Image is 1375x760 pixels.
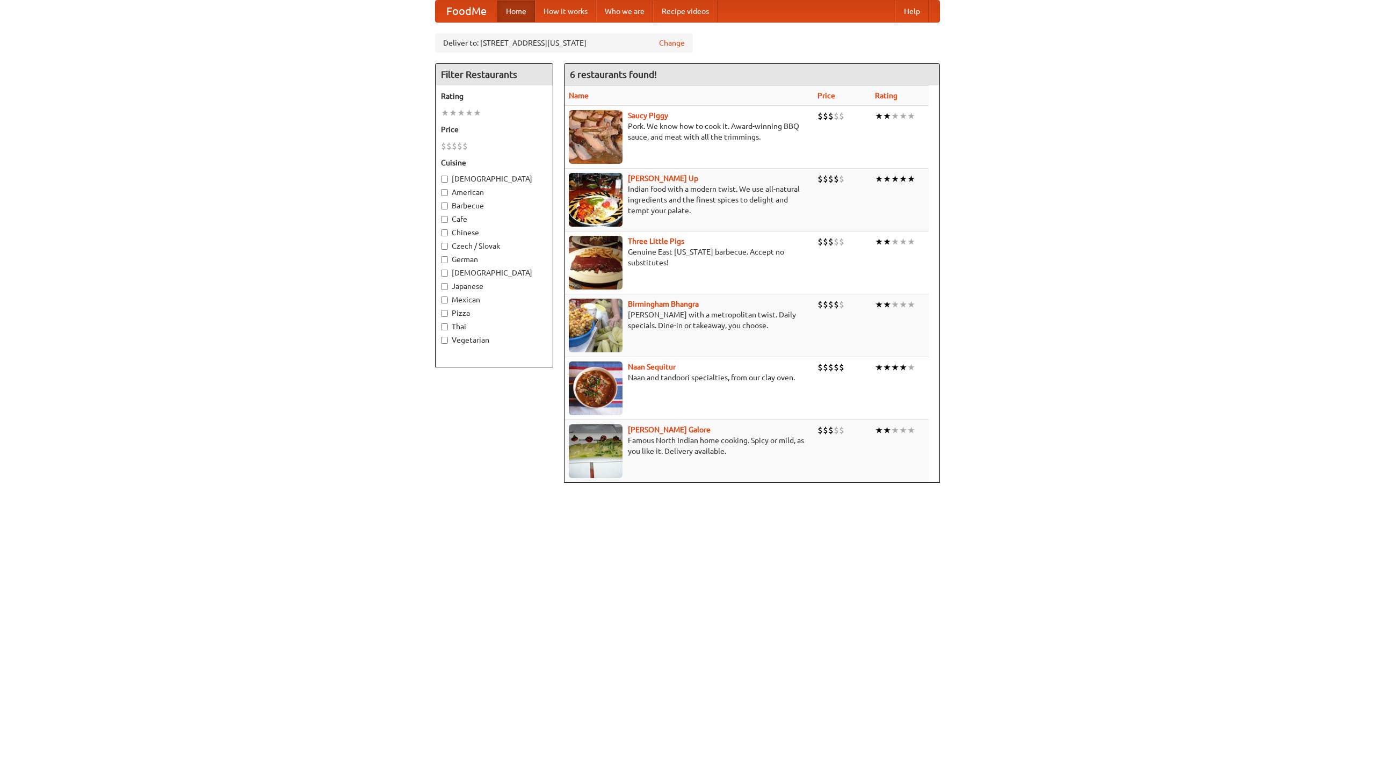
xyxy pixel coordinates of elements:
[628,111,668,120] a: Saucy Piggy
[441,124,547,135] h5: Price
[834,236,839,248] li: $
[817,424,823,436] li: $
[875,361,883,373] li: ★
[446,140,452,152] li: $
[817,361,823,373] li: $
[828,299,834,310] li: $
[899,110,907,122] li: ★
[441,323,448,330] input: Thai
[839,424,844,436] li: $
[569,184,809,216] p: Indian food with a modern twist. We use all-natural ingredients and the finest spices to delight ...
[875,173,883,185] li: ★
[569,91,589,100] a: Name
[828,361,834,373] li: $
[441,216,448,223] input: Cafe
[441,294,547,305] label: Mexican
[899,361,907,373] li: ★
[839,299,844,310] li: $
[535,1,596,22] a: How it works
[457,140,462,152] li: $
[891,361,899,373] li: ★
[828,110,834,122] li: $
[441,256,448,263] input: German
[441,91,547,102] h5: Rating
[891,424,899,436] li: ★
[569,361,623,415] img: naansequitur.jpg
[452,140,457,152] li: $
[907,173,915,185] li: ★
[899,299,907,310] li: ★
[828,236,834,248] li: $
[883,236,891,248] li: ★
[569,173,623,227] img: curryup.jpg
[875,424,883,436] li: ★
[569,372,809,383] p: Naan and tandoori specialties, from our clay oven.
[441,296,448,303] input: Mexican
[569,424,623,478] img: currygalore.jpg
[875,236,883,248] li: ★
[441,281,547,292] label: Japanese
[883,173,891,185] li: ★
[441,335,547,345] label: Vegetarian
[569,299,623,352] img: bhangra.jpg
[907,424,915,436] li: ★
[899,173,907,185] li: ★
[834,361,839,373] li: $
[817,236,823,248] li: $
[441,254,547,265] label: German
[891,173,899,185] li: ★
[497,1,535,22] a: Home
[569,236,623,289] img: littlepigs.jpg
[817,91,835,100] a: Price
[907,361,915,373] li: ★
[839,361,844,373] li: $
[628,425,711,434] b: [PERSON_NAME] Galore
[441,107,449,119] li: ★
[441,140,446,152] li: $
[899,236,907,248] li: ★
[569,435,809,457] p: Famous North Indian home cooking. Spicy or mild, as you like it. Delivery available.
[441,214,547,225] label: Cafe
[441,157,547,168] h5: Cuisine
[441,241,547,251] label: Czech / Slovak
[441,310,448,317] input: Pizza
[436,64,553,85] h4: Filter Restaurants
[817,173,823,185] li: $
[907,110,915,122] li: ★
[834,110,839,122] li: $
[823,361,828,373] li: $
[436,1,497,22] a: FoodMe
[823,110,828,122] li: $
[569,247,809,268] p: Genuine East [US_STATE] barbecue. Accept no substitutes!
[441,337,448,344] input: Vegetarian
[628,363,676,371] a: Naan Sequitur
[449,107,457,119] li: ★
[441,202,448,209] input: Barbecue
[839,110,844,122] li: $
[465,107,473,119] li: ★
[441,200,547,211] label: Barbecue
[891,110,899,122] li: ★
[839,236,844,248] li: $
[823,299,828,310] li: $
[628,300,699,308] a: Birmingham Bhangra
[441,176,448,183] input: [DEMOGRAPHIC_DATA]
[817,110,823,122] li: $
[462,140,468,152] li: $
[875,91,898,100] a: Rating
[907,299,915,310] li: ★
[628,174,698,183] a: [PERSON_NAME] Up
[875,299,883,310] li: ★
[907,236,915,248] li: ★
[441,267,547,278] label: [DEMOGRAPHIC_DATA]
[441,270,448,277] input: [DEMOGRAPHIC_DATA]
[441,229,448,236] input: Chinese
[834,424,839,436] li: $
[569,110,623,164] img: saucy.jpg
[895,1,929,22] a: Help
[441,243,448,250] input: Czech / Slovak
